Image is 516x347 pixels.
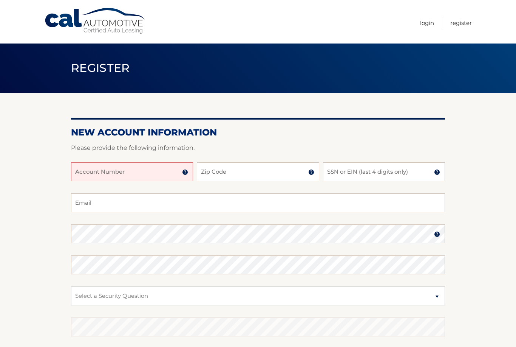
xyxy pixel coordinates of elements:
[323,162,445,181] input: SSN or EIN (last 4 digits only)
[450,17,472,29] a: Register
[44,8,146,34] a: Cal Automotive
[308,169,314,175] img: tooltip.svg
[434,231,440,237] img: tooltip.svg
[71,193,445,212] input: Email
[71,61,130,75] span: Register
[71,143,445,153] p: Please provide the following information.
[197,162,319,181] input: Zip Code
[420,17,434,29] a: Login
[71,127,445,138] h2: New Account Information
[182,169,188,175] img: tooltip.svg
[434,169,440,175] img: tooltip.svg
[71,162,193,181] input: Account Number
